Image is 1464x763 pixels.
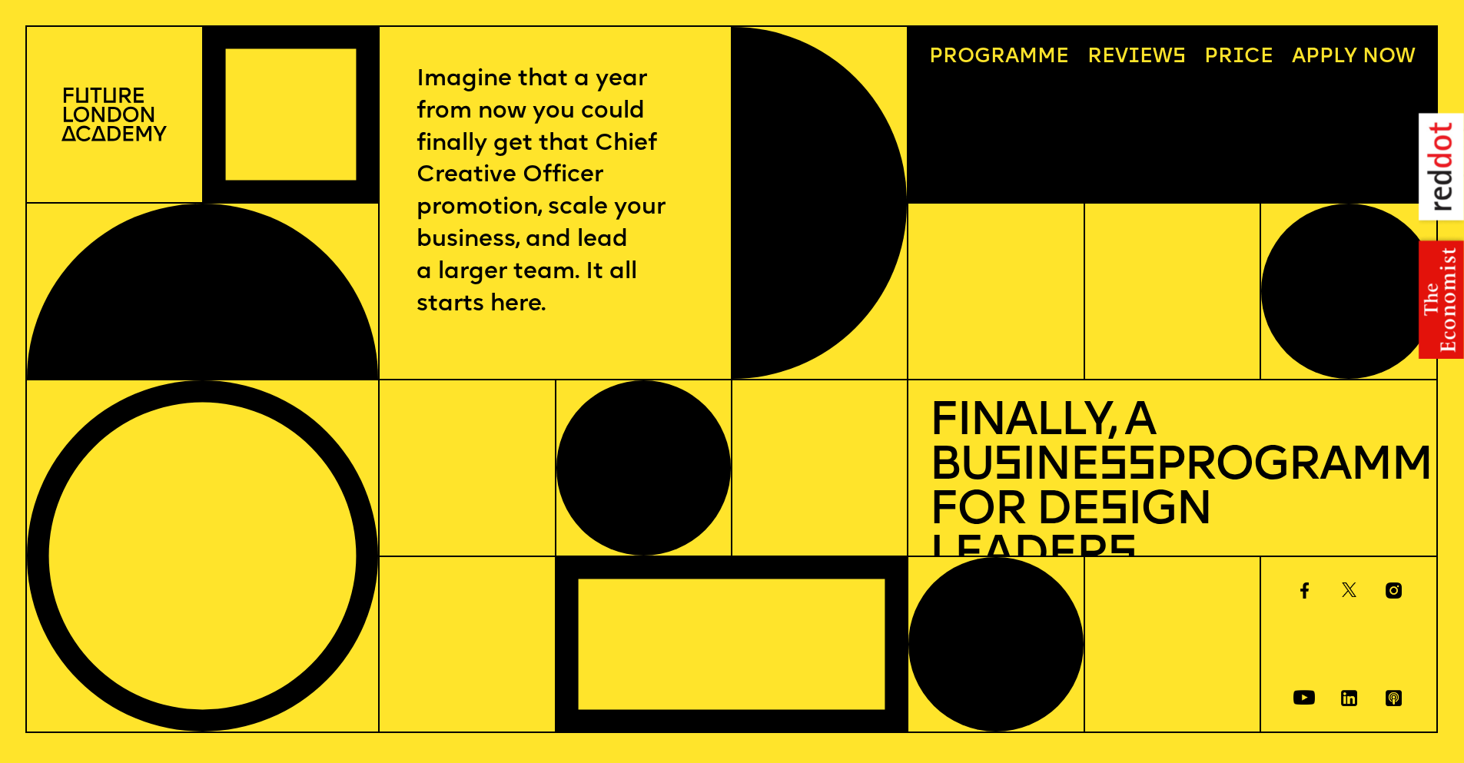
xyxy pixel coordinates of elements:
[1077,37,1196,78] a: Reviews
[929,400,1416,579] h1: Finally, a Bu ine Programme for De ign Leader
[1005,47,1019,68] span: a
[417,64,695,321] p: Imagine that a year from now you could finally get that Chief Creative Officer promotion, scale y...
[1292,47,1306,68] span: A
[993,443,1021,490] span: s
[919,37,1079,78] a: Programme
[1098,443,1155,490] span: ss
[1194,37,1283,78] a: Price
[1099,488,1127,535] span: s
[1107,532,1136,579] span: s
[1282,37,1426,78] a: Apply now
